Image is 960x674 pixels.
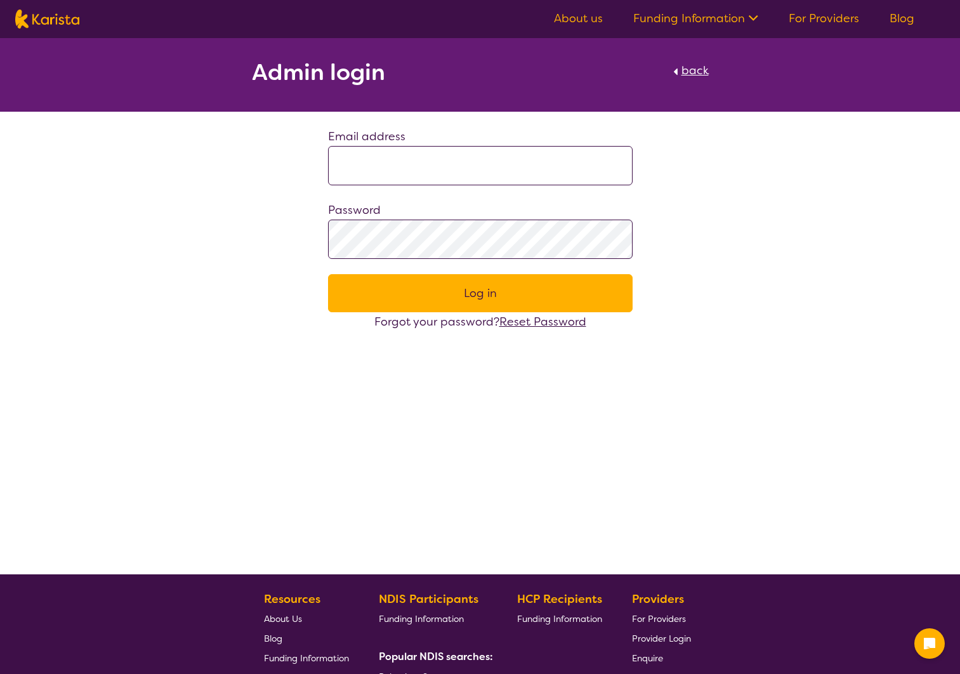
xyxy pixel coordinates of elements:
button: Log in [328,274,633,312]
label: Email address [328,129,405,144]
a: About us [554,11,603,26]
img: Karista logo [15,10,79,29]
span: Provider Login [632,633,691,644]
a: Provider Login [632,628,691,648]
span: back [681,63,709,78]
a: Blog [890,11,914,26]
label: Password [328,202,381,218]
span: Enquire [632,652,663,664]
b: Popular NDIS searches: [379,650,493,663]
span: Blog [264,633,282,644]
a: For Providers [632,609,691,628]
a: back [670,61,709,89]
a: For Providers [789,11,859,26]
a: About Us [264,609,349,628]
a: Reset Password [499,314,586,329]
a: Enquire [632,648,691,668]
span: Funding Information [264,652,349,664]
b: NDIS Participants [379,591,478,607]
a: Funding Information [379,609,488,628]
h2: Admin login [252,61,385,84]
a: Blog [264,628,349,648]
span: Funding Information [379,613,464,624]
b: Resources [264,591,320,607]
div: Forgot your password? [328,312,633,331]
span: Funding Information [517,613,602,624]
a: Funding Information [517,609,602,628]
span: About Us [264,613,302,624]
b: Providers [632,591,684,607]
b: HCP Recipients [517,591,602,607]
span: For Providers [632,613,686,624]
a: Funding Information [264,648,349,668]
a: Funding Information [633,11,758,26]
